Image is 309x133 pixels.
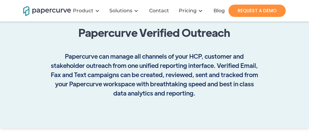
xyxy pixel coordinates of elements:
div: Solutions [109,8,132,14]
div: Blog [213,8,225,14]
a: Contact [145,8,175,14]
div: Solutions [106,2,145,20]
a: home [23,5,63,16]
div: Product [69,2,106,20]
span: Papercurve Verified Outreach [78,22,230,44]
a: Pricing [179,8,197,14]
strong: Papercurve can manage all channels of your HCP, customer and stakeholder outreach from one unifie... [51,52,258,97]
a: Blog [209,8,231,14]
div: Pricing [175,2,209,20]
div: Product [73,8,93,14]
div: Contact [149,8,169,14]
a: REQUEST A DEMO [228,5,286,17]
